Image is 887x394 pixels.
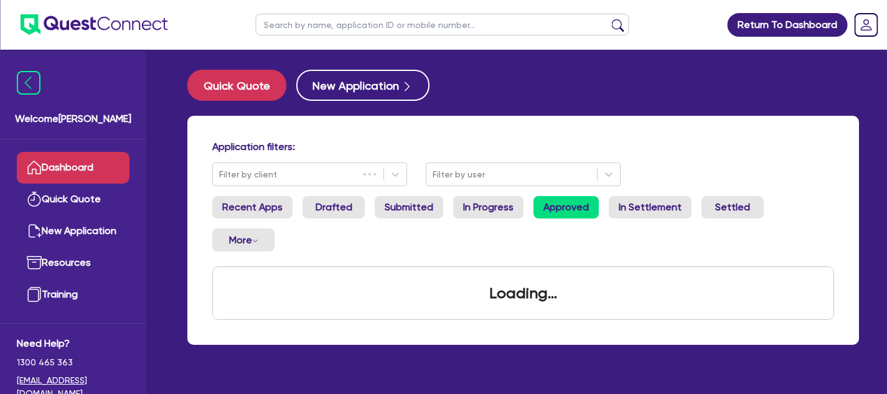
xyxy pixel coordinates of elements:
[212,196,293,218] a: Recent Apps
[187,70,296,101] a: Quick Quote
[187,70,286,101] button: Quick Quote
[17,279,129,311] a: Training
[17,336,129,351] span: Need Help?
[296,70,429,101] button: New Application
[20,14,167,35] img: quest-connect-logo-blue
[850,9,882,41] a: Dropdown toggle
[375,196,443,218] a: Submitted
[212,228,275,251] button: Dropdown toggle
[17,71,40,95] img: icon-menu-close
[17,215,129,247] a: New Application
[474,267,572,319] div: Loading...
[533,196,599,218] a: Approved
[303,196,365,218] a: Drafted
[17,152,129,184] a: Dashboard
[17,184,129,215] a: Quick Quote
[727,13,847,37] a: Return To Dashboard
[27,223,42,238] img: new-application
[453,196,523,218] a: In Progress
[256,14,629,35] input: Search by name, application ID or mobile number...
[17,356,129,369] span: 1300 465 363
[27,287,42,302] img: training
[27,255,42,270] img: resources
[212,141,834,152] h4: Application filters:
[27,192,42,207] img: quick-quote
[702,196,764,218] a: Settled
[609,196,692,218] a: In Settlement
[17,247,129,279] a: Resources
[15,111,131,126] span: Welcome [PERSON_NAME]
